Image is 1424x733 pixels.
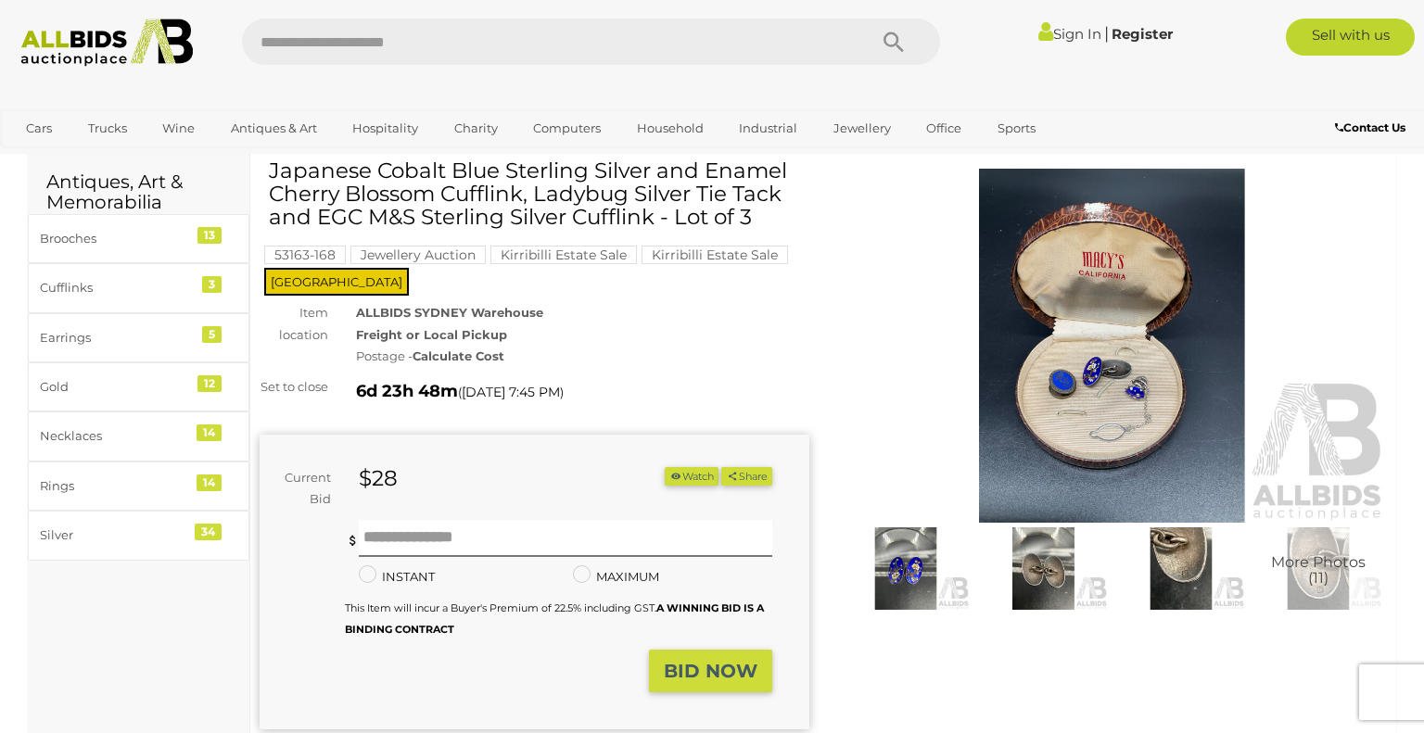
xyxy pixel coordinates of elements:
[197,474,222,491] div: 14
[521,113,613,144] a: Computers
[721,467,772,487] button: Share
[979,527,1107,610] img: Japanese Cobalt Blue Sterling Silver and Enamel Cherry Blossom Cufflink, Ladybug Silver Tie Tack ...
[1335,120,1405,134] b: Contact Us
[40,475,193,497] div: Rings
[1254,527,1382,610] a: More Photos(11)
[356,327,507,342] strong: Freight or Local Pickup
[246,302,342,346] div: Item location
[458,385,564,399] span: ( )
[76,113,139,144] a: Trucks
[842,527,970,610] img: Japanese Cobalt Blue Sterling Silver and Enamel Cherry Blossom Cufflink, Ladybug Silver Tie Tack ...
[40,524,193,546] div: Silver
[821,113,903,144] a: Jewellery
[40,327,193,348] div: Earrings
[40,425,193,447] div: Necklaces
[150,113,207,144] a: Wine
[665,467,718,487] button: Watch
[264,246,346,264] mark: 53163-168
[642,247,788,262] a: Kirribilli Estate Sale
[625,113,716,144] a: Household
[665,467,718,487] li: Watch this item
[197,424,222,441] div: 14
[837,169,1387,523] img: Japanese Cobalt Blue Sterling Silver and Enamel Cherry Blossom Cufflink, Ladybug Silver Tie Tack ...
[202,276,222,293] div: 3
[28,411,249,461] a: Necklaces 14
[1335,118,1410,138] a: Contact Us
[350,246,486,264] mark: Jewellery Auction
[195,524,222,540] div: 34
[1117,527,1245,610] img: Japanese Cobalt Blue Sterling Silver and Enamel Cherry Blossom Cufflink, Ladybug Silver Tie Tack ...
[219,113,329,144] a: Antiques & Art
[264,268,409,296] span: [GEOGRAPHIC_DATA]
[1286,19,1415,56] a: Sell with us
[46,171,231,212] h2: Antiques, Art & Memorabilia
[11,19,204,67] img: Allbids.com.au
[1254,527,1382,610] img: Japanese Cobalt Blue Sterling Silver and Enamel Cherry Blossom Cufflink, Ladybug Silver Tie Tack ...
[462,384,560,400] span: [DATE] 7:45 PM
[664,660,757,682] strong: BID NOW
[269,159,805,230] h1: Japanese Cobalt Blue Sterling Silver and Enamel Cherry Blossom Cufflink, Ladybug Silver Tie Tack ...
[28,362,249,411] a: Gold 12
[14,145,170,175] a: [GEOGRAPHIC_DATA]
[197,375,222,392] div: 12
[28,511,249,560] a: Silver 34
[356,305,543,320] strong: ALLBIDS SYDNEY Warehouse
[573,566,659,588] label: MAXIMUM
[340,113,430,144] a: Hospitality
[359,465,398,491] strong: $28
[359,566,435,588] label: INSTANT
[356,381,458,401] strong: 6d 23h 48m
[985,113,1048,144] a: Sports
[197,227,222,244] div: 13
[40,376,193,398] div: Gold
[1104,23,1109,44] span: |
[847,19,940,65] button: Search
[28,313,249,362] a: Earrings 5
[1271,554,1366,587] span: More Photos (11)
[413,348,504,363] strong: Calculate Cost
[40,277,193,298] div: Cufflinks
[28,263,249,312] a: Cufflinks 3
[642,246,788,264] mark: Kirribilli Estate Sale
[356,346,809,367] div: Postage -
[202,326,222,343] div: 5
[350,247,486,262] a: Jewellery Auction
[28,461,249,511] a: Rings 14
[246,376,342,398] div: Set to close
[264,247,346,262] a: 53163-168
[345,601,764,636] small: This Item will incur a Buyer's Premium of 22.5% including GST.
[490,246,637,264] mark: Kirribilli Estate Sale
[40,228,193,249] div: Brooches
[727,113,809,144] a: Industrial
[914,113,973,144] a: Office
[490,247,637,262] a: Kirribilli Estate Sale
[14,113,64,144] a: Cars
[1112,25,1173,43] a: Register
[649,650,772,693] button: BID NOW
[28,214,249,263] a: Brooches 13
[260,467,345,511] div: Current Bid
[1038,25,1101,43] a: Sign In
[442,113,510,144] a: Charity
